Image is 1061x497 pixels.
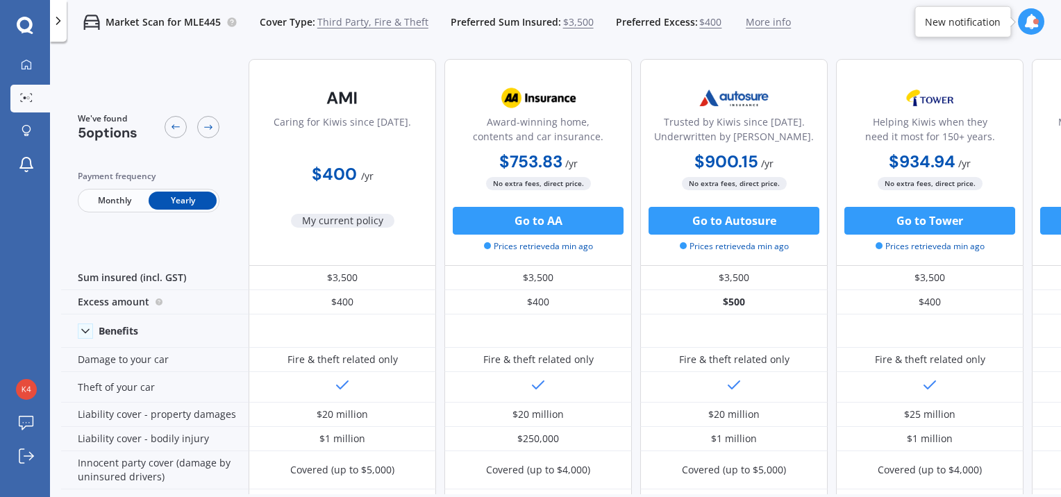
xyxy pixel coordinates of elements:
[78,112,137,125] span: We've found
[61,451,249,489] div: Innocent party cover (damage by uninsured drivers)
[61,427,249,451] div: Liability cover - bodily injury
[889,151,955,172] b: $934.94
[78,124,137,142] span: 5 options
[680,240,789,253] span: Prices retrieved a min ago
[848,115,1012,149] div: Helping Kiwis when they need it most for 150+ years.
[16,379,37,400] img: e7289c80aac77cc63ec7eae07b83b1ef
[83,14,100,31] img: car.f15378c7a67c060ca3f3.svg
[907,432,953,446] div: $1 million
[317,407,368,421] div: $20 million
[61,290,249,314] div: Excess amount
[925,15,1001,28] div: New notification
[499,151,562,172] b: $753.83
[61,372,249,403] div: Theft of your car
[312,163,357,185] b: $400
[517,432,559,446] div: $250,000
[484,240,593,253] span: Prices retrieved a min ago
[78,169,219,183] div: Payment frequency
[456,115,620,149] div: Award-winning home, contents and car insurance.
[444,290,632,314] div: $400
[99,325,138,337] div: Benefits
[836,266,1024,290] div: $3,500
[876,240,985,253] span: Prices retrieved a min ago
[875,353,985,367] div: Fire & theft related only
[844,207,1015,235] button: Go to Tower
[711,432,757,446] div: $1 million
[512,407,564,421] div: $20 million
[61,348,249,372] div: Damage to your car
[291,214,394,228] span: My current policy
[453,207,624,235] button: Go to AA
[451,15,561,29] span: Preferred Sum Insured:
[287,353,398,367] div: Fire & theft related only
[319,432,365,446] div: $1 million
[640,290,828,314] div: $500
[61,266,249,290] div: Sum insured (incl. GST)
[563,15,594,29] span: $3,500
[81,192,149,210] span: Monthly
[249,290,436,314] div: $400
[486,463,590,477] div: Covered (up to $4,000)
[444,266,632,290] div: $3,500
[761,157,774,170] span: / yr
[61,403,249,427] div: Liability cover - property damages
[149,192,217,210] span: Yearly
[649,207,819,235] button: Go to Autosure
[878,177,983,190] span: No extra fees, direct price.
[616,15,698,29] span: Preferred Excess:
[290,463,394,477] div: Covered (up to $5,000)
[708,407,760,421] div: $20 million
[682,177,787,190] span: No extra fees, direct price.
[361,169,374,183] span: / yr
[904,407,955,421] div: $25 million
[640,266,828,290] div: $3,500
[565,157,578,170] span: / yr
[679,353,790,367] div: Fire & theft related only
[274,115,411,149] div: Caring for Kiwis since [DATE].
[688,81,780,115] img: Autosure.webp
[106,15,221,29] p: Market Scan for MLE445
[249,266,436,290] div: $3,500
[878,463,982,477] div: Covered (up to $4,000)
[296,81,388,115] img: AMI-text-1.webp
[317,15,428,29] span: Third Party, Fire & Theft
[836,290,1024,314] div: $400
[694,151,758,172] b: $900.15
[486,177,591,190] span: No extra fees, direct price.
[682,463,786,477] div: Covered (up to $5,000)
[492,81,584,115] img: AA.webp
[652,115,816,149] div: Trusted by Kiwis since [DATE]. Underwritten by [PERSON_NAME].
[746,15,791,29] span: More info
[483,353,594,367] div: Fire & theft related only
[884,81,976,115] img: Tower.webp
[699,15,721,29] span: $400
[260,15,315,29] span: Cover Type:
[958,157,971,170] span: / yr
